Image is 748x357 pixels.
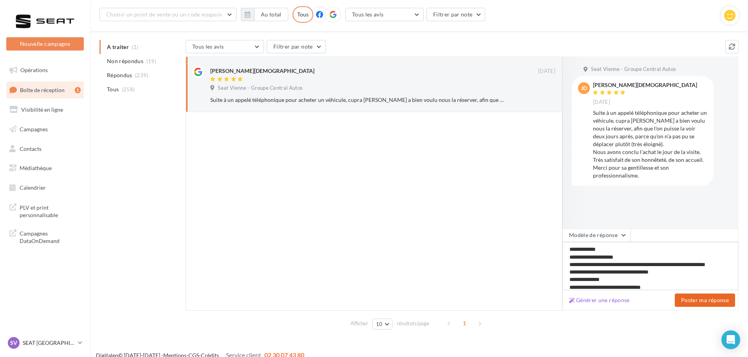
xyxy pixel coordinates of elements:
span: Opérations [20,67,48,73]
span: 1 [458,317,471,330]
p: SEAT [GEOGRAPHIC_DATA] [23,339,75,347]
button: Au total [241,8,288,21]
span: [DATE] [538,68,555,75]
button: Nouvelle campagne [6,37,84,51]
button: Générer une réponse [566,295,633,305]
span: Jd [581,84,587,92]
button: Poster ma réponse [675,294,735,307]
a: Médiathèque [5,160,85,176]
span: (239) [135,72,148,78]
span: Tous les avis [352,11,384,18]
span: Médiathèque [20,165,52,171]
a: Contacts [5,141,85,157]
a: Visibilité en ligne [5,101,85,118]
span: 10 [376,321,383,327]
a: Opérations [5,62,85,78]
span: Campagnes [20,126,48,132]
div: Open Intercom Messenger [721,330,740,349]
span: Visibilité en ligne [21,106,63,113]
span: Seat Vienne - Groupe Central Autos [591,66,676,73]
span: (258) [122,86,135,92]
a: Calendrier [5,179,85,196]
span: Non répondus [107,57,143,65]
span: Calendrier [20,184,46,191]
span: SV [10,339,17,347]
button: Choisir un point de vente ou un code magasin [99,8,237,21]
a: PLV et print personnalisable [5,199,85,222]
span: résultats/page [397,320,429,327]
button: Filtrer par note [267,40,326,53]
button: Tous les avis [186,40,264,53]
div: 1 [75,87,81,93]
span: [DATE] [593,99,610,106]
a: Campagnes DataOnDemand [5,225,85,248]
button: Modèle de réponse [562,228,631,242]
button: Au total [254,8,288,21]
span: Tous les avis [192,43,224,50]
span: Choisir un point de vente ou un code magasin [106,11,222,18]
span: Afficher [351,320,368,327]
div: [PERSON_NAME][DEMOGRAPHIC_DATA] [210,67,314,75]
span: (19) [146,58,156,64]
span: Contacts [20,145,42,152]
a: Boîte de réception1 [5,82,85,98]
a: SV SEAT [GEOGRAPHIC_DATA] [6,335,84,350]
div: [PERSON_NAME][DEMOGRAPHIC_DATA] [593,82,697,88]
div: Suite à un appelé téléphonique pour acheter un véhicule, cupra [PERSON_NAME] a bien voulu nous la... [593,109,707,179]
span: Campagnes DataOnDemand [20,228,81,245]
div: Suite à un appelé téléphonique pour acheter un véhicule, cupra [PERSON_NAME] a bien voulu nous la... [210,96,504,104]
div: Tous [293,6,313,23]
a: Campagnes [5,121,85,138]
span: PLV et print personnalisable [20,202,81,219]
span: Tous [107,85,119,93]
button: Filtrer par note [426,8,486,21]
span: Répondus [107,71,132,79]
span: Seat Vienne - Groupe Central Autos [218,85,303,92]
span: Boîte de réception [20,86,65,93]
button: Tous les avis [345,8,424,21]
button: 10 [372,319,392,330]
